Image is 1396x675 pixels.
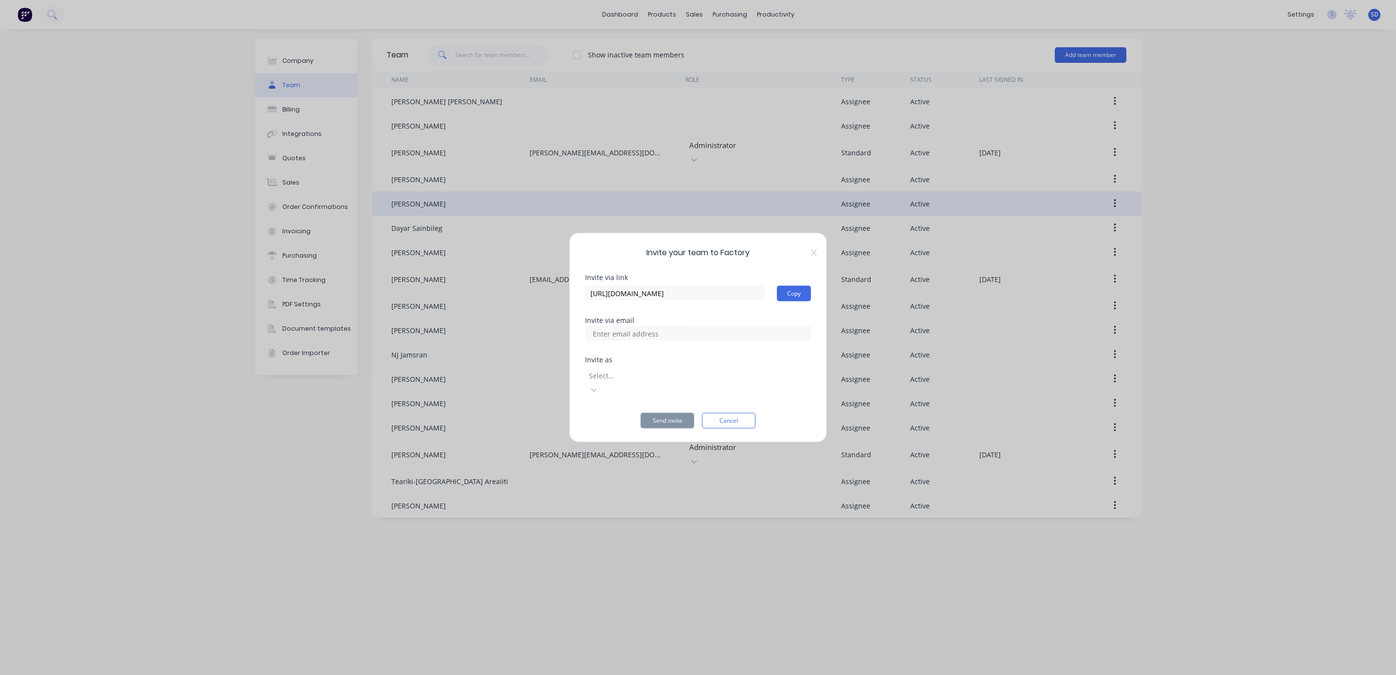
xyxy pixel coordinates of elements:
button: Copy [777,286,811,301]
div: Invite as [585,356,811,363]
div: Invite via link [585,274,811,281]
div: Invite via email [585,317,811,324]
input: Enter email address [588,326,685,341]
span: Invite your team to Factory [585,247,811,259]
button: Cancel [702,413,755,429]
button: Send invite [641,413,694,429]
